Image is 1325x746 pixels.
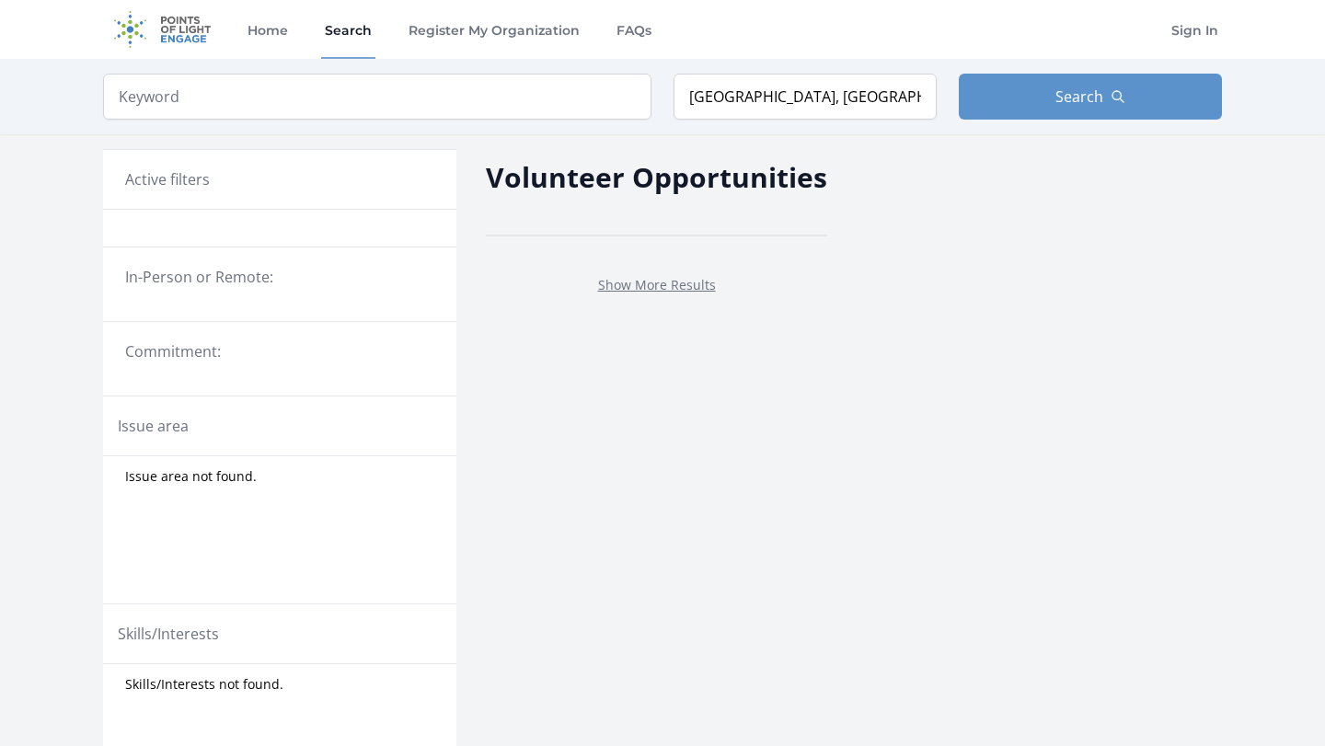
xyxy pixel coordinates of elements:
legend: Skills/Interests [118,623,219,645]
span: Issue area not found. [125,467,257,486]
h3: Active filters [125,168,210,190]
button: Search [959,74,1222,120]
input: Location [674,74,937,120]
input: Keyword [103,74,651,120]
span: Skills/Interests not found. [125,675,283,694]
a: Show More Results [598,276,716,293]
legend: In-Person or Remote: [125,266,434,288]
legend: Commitment: [125,340,434,362]
legend: Issue area [118,415,189,437]
span: Search [1055,86,1103,108]
h2: Volunteer Opportunities [486,156,827,198]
